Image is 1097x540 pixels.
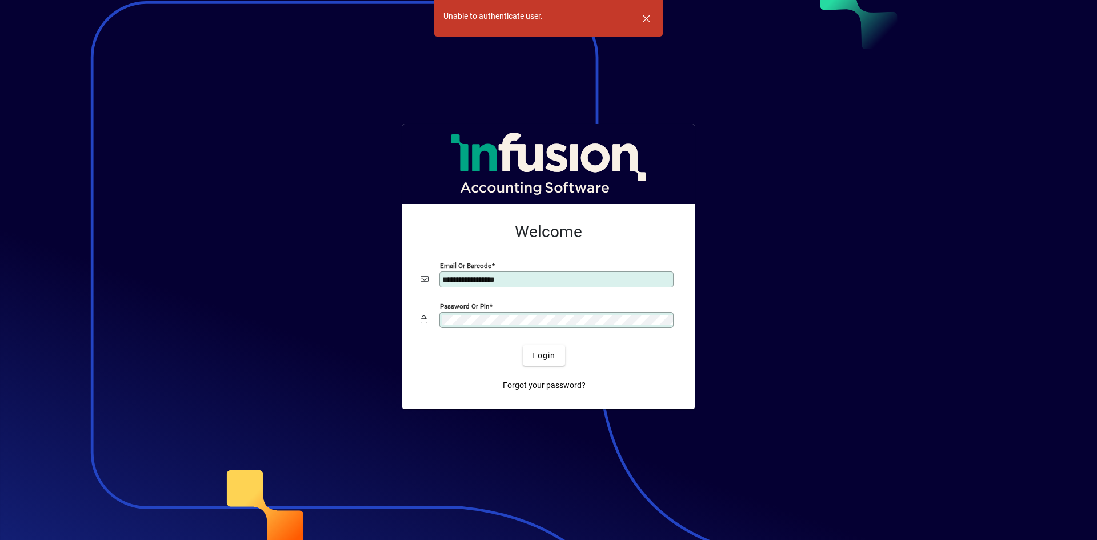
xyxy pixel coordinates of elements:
[503,379,586,391] span: Forgot your password?
[523,345,564,366] button: Login
[440,262,491,270] mat-label: Email or Barcode
[421,222,676,242] h2: Welcome
[532,350,555,362] span: Login
[498,375,590,395] a: Forgot your password?
[632,5,660,32] button: Dismiss
[440,302,489,310] mat-label: Password or Pin
[443,10,543,22] div: Unable to authenticate user.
